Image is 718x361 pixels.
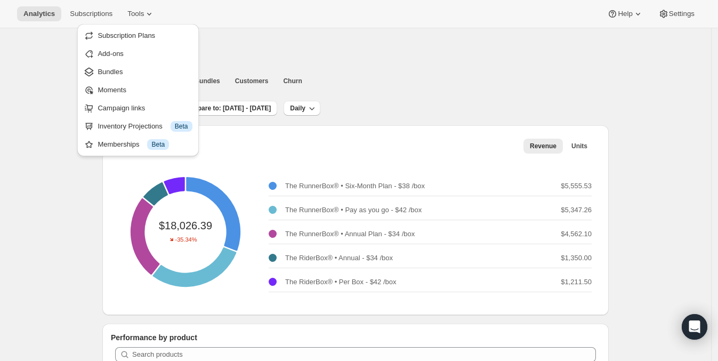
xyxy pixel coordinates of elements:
span: Revenue [530,142,556,150]
span: Daily [290,104,305,113]
button: Compare to: [DATE] - [DATE] [168,101,277,116]
p: The RunnerBox® • Annual Plan - $34 /box [285,229,415,239]
p: The RunnerBox® • Pay as you go - $42 /box [285,205,422,215]
div: Inventory Projections [98,121,192,132]
button: Daily [284,101,320,116]
button: Help [601,6,649,21]
p: $5,555.53 [561,181,592,191]
button: Memberships [80,136,195,153]
span: Analytics [23,10,55,18]
p: The RunnerBox® • Six-Month Plan - $38 /box [285,181,425,191]
button: Tools [121,6,161,21]
button: Analytics [17,6,61,21]
p: $1,350.00 [561,253,592,263]
span: Moments [98,86,126,94]
span: Compare to: [DATE] - [DATE] [183,104,271,113]
span: Subscription Plans [98,31,155,39]
span: Bundles [195,77,220,85]
span: Customers [235,77,269,85]
span: Churn [283,77,302,85]
div: Memberships [98,139,192,150]
button: Add-ons [80,45,195,62]
p: Performance by product [111,332,600,343]
span: Beta [151,140,165,149]
p: The RiderBox® • Per Box - $42 /box [285,277,397,287]
span: Bundles [98,68,123,76]
span: Beta [175,122,188,131]
button: Moments [80,82,195,99]
button: Subscriptions [63,6,119,21]
span: Campaign links [98,104,145,112]
span: Subscriptions [70,10,112,18]
span: Tools [127,10,144,18]
button: Settings [652,6,701,21]
button: Campaign links [80,100,195,117]
p: The RiderBox® • Annual - $34 /box [285,253,393,263]
button: Inventory Projections [80,118,195,135]
span: Help [618,10,632,18]
p: $4,562.10 [561,229,592,239]
button: Subscription Plans [80,27,195,44]
p: $1,211.50 [561,277,592,287]
p: $5,347.26 [561,205,592,215]
span: Add-ons [98,50,123,58]
button: Bundles [80,63,195,81]
span: Units [571,142,587,150]
div: Open Intercom Messenger [682,314,707,340]
span: Settings [669,10,695,18]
